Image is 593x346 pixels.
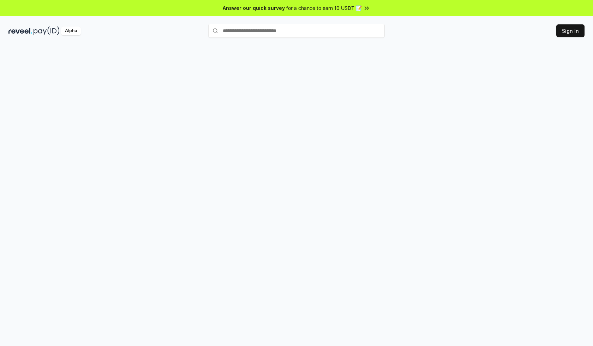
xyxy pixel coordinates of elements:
[286,4,362,12] span: for a chance to earn 10 USDT 📝
[223,4,285,12] span: Answer our quick survey
[556,24,585,37] button: Sign In
[61,27,81,35] div: Alpha
[8,27,32,35] img: reveel_dark
[34,27,60,35] img: pay_id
